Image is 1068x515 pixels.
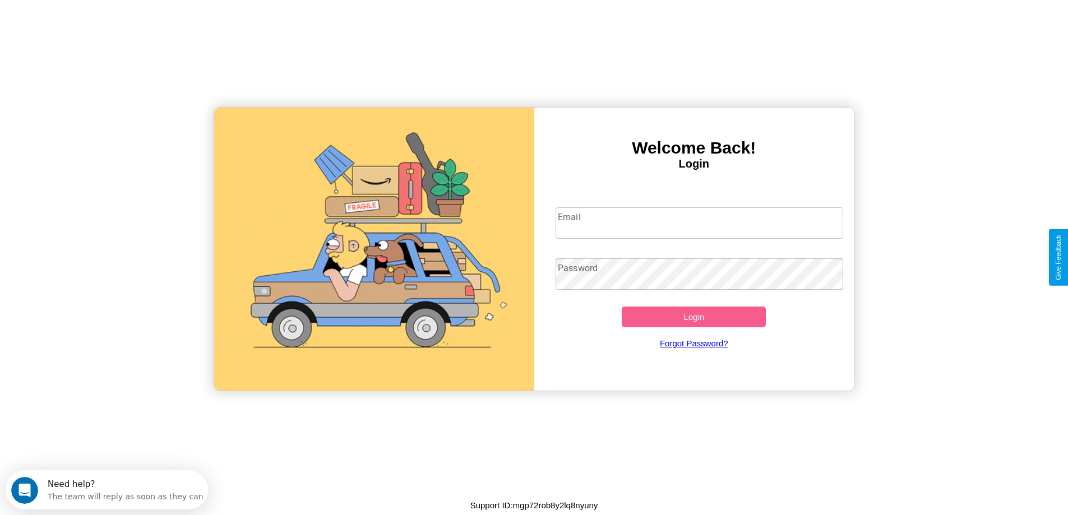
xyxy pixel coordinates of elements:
button: Login [622,307,766,327]
div: Need help? [42,10,198,18]
iframe: Intercom live chat [11,477,38,504]
div: Open Intercom Messenger [4,4,209,35]
div: Give Feedback [1055,235,1062,280]
h4: Login [534,157,854,170]
iframe: Intercom live chat discovery launcher [6,470,208,509]
img: gif [214,108,534,391]
h3: Welcome Back! [534,138,854,157]
p: Support ID: mgp72rob8y2lq8nyuny [470,498,598,513]
a: Forgot Password? [550,327,838,359]
div: The team will reply as soon as they can [42,18,198,30]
